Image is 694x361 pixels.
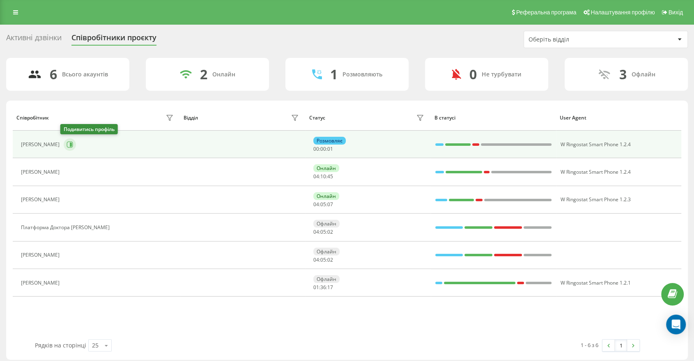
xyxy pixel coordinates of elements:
[313,137,346,145] div: Розмовляє
[560,115,677,121] div: User Agent
[342,71,382,78] div: Розмовляють
[320,256,326,263] span: 05
[434,115,552,121] div: В статусі
[581,341,598,349] div: 1 - 6 з 6
[327,256,333,263] span: 02
[71,33,156,46] div: Співробітники проєкту
[35,341,86,349] span: Рядків на сторінці
[309,115,325,121] div: Статус
[313,202,333,207] div: : :
[327,284,333,291] span: 17
[561,141,631,148] span: W Ringostat Smart Phone 1.2.4
[313,173,319,180] span: 04
[529,36,627,43] div: Оберіть відділ
[591,9,655,16] span: Налаштування профілю
[60,124,118,134] div: Подивитись профіль
[21,225,112,230] div: Платформа Доктора [PERSON_NAME]
[184,115,198,121] div: Відділ
[482,71,522,78] div: Не турбувати
[327,228,333,235] span: 02
[320,173,326,180] span: 10
[327,173,333,180] span: 45
[320,228,326,235] span: 05
[313,220,340,228] div: Офлайн
[320,145,326,152] span: 00
[561,168,631,175] span: W Ringostat Smart Phone 1.2.4
[330,67,338,82] div: 1
[516,9,577,16] span: Реферальна програма
[6,33,62,46] div: Активні дзвінки
[50,67,57,82] div: 6
[313,275,340,283] div: Офлайн
[212,71,235,78] div: Онлайн
[313,284,319,291] span: 01
[92,341,99,350] div: 25
[21,197,62,202] div: [PERSON_NAME]
[200,67,207,82] div: 2
[21,280,62,286] div: [PERSON_NAME]
[313,164,339,172] div: Онлайн
[313,248,340,255] div: Офлайн
[669,9,683,16] span: Вихід
[21,142,62,147] div: [PERSON_NAME]
[313,192,339,200] div: Онлайн
[313,256,319,263] span: 04
[313,201,319,208] span: 04
[615,340,627,351] a: 1
[327,201,333,208] span: 07
[320,201,326,208] span: 05
[561,279,631,286] span: W Ringostat Smart Phone 1.2.1
[62,71,108,78] div: Всього акаунтів
[21,252,62,258] div: [PERSON_NAME]
[327,145,333,152] span: 01
[666,315,686,334] div: Open Intercom Messenger
[313,285,333,290] div: : :
[313,257,333,263] div: : :
[619,67,627,82] div: 3
[313,174,333,179] div: : :
[313,146,333,152] div: : :
[561,196,631,203] span: W Ringostat Smart Phone 1.2.3
[313,145,319,152] span: 00
[21,169,62,175] div: [PERSON_NAME]
[16,115,49,121] div: Співробітник
[313,229,333,235] div: : :
[320,284,326,291] span: 36
[632,71,655,78] div: Офлайн
[469,67,477,82] div: 0
[313,228,319,235] span: 04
